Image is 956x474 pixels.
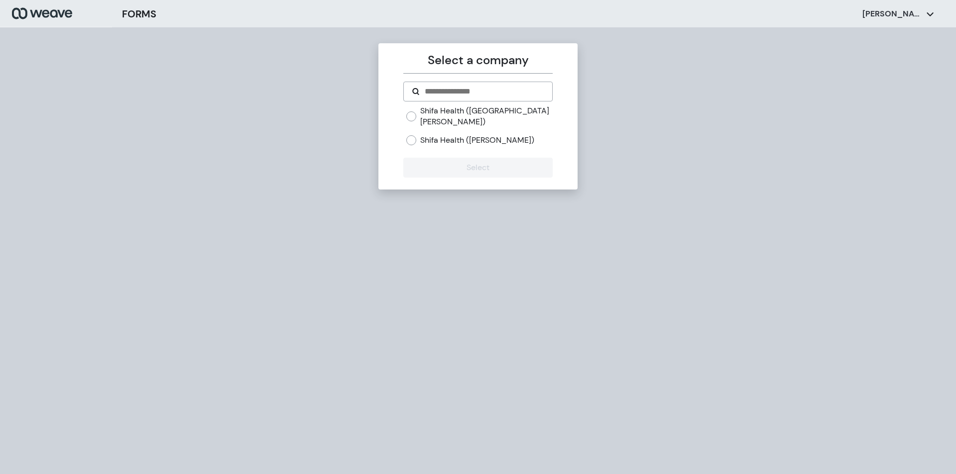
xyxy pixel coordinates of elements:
[403,51,552,69] p: Select a company
[403,158,552,178] button: Select
[122,6,156,21] h3: FORMS
[420,135,534,146] label: Shifa Health ([PERSON_NAME])
[862,8,922,19] p: [PERSON_NAME]
[424,86,544,97] input: Search
[420,105,552,127] label: Shifa Health ([GEOGRAPHIC_DATA][PERSON_NAME])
